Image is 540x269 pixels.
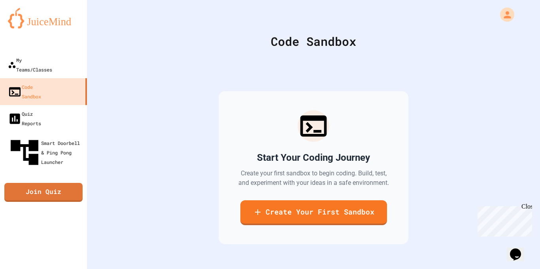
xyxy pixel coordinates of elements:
[507,237,532,261] iframe: chat widget
[8,136,84,169] div: Smart Doorbell & Ping Pong Launcher
[4,183,83,202] a: Join Quiz
[8,55,52,74] div: My Teams/Classes
[257,151,370,164] h2: Start Your Coding Journey
[474,203,532,237] iframe: chat widget
[8,109,41,128] div: Quiz Reports
[8,82,41,101] div: Code Sandbox
[240,200,387,225] a: Create Your First Sandbox
[107,32,520,50] div: Code Sandbox
[3,3,55,50] div: Chat with us now!Close
[238,169,389,188] p: Create your first sandbox to begin coding. Build, test, and experiment with your ideas in a safe ...
[8,8,79,28] img: logo-orange.svg
[492,6,516,24] div: My Account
